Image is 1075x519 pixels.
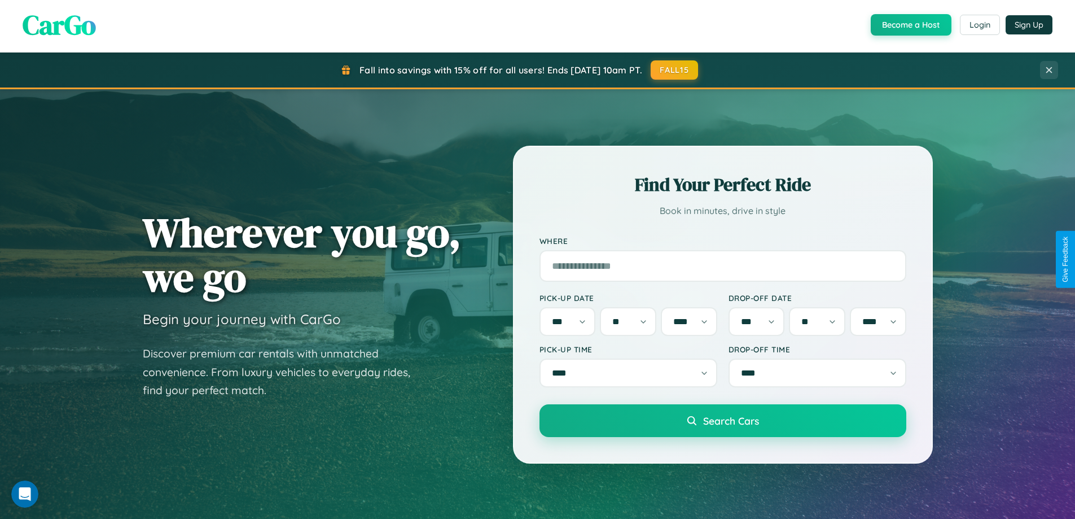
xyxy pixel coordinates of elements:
span: Search Cars [703,415,759,427]
button: Login [960,15,1000,35]
iframe: Intercom live chat [11,481,38,508]
button: Become a Host [871,14,951,36]
label: Pick-up Time [539,344,717,354]
span: CarGo [23,6,96,43]
label: Where [539,236,906,246]
h3: Begin your journey with CarGo [143,311,341,328]
label: Drop-off Date [729,293,906,303]
label: Pick-up Date [539,293,717,303]
p: Discover premium car rentals with unmatched convenience. From luxury vehicles to everyday rides, ... [143,344,425,400]
span: Fall into savings with 15% off for all users! Ends [DATE] 10am PT. [359,64,642,76]
label: Drop-off Time [729,344,906,354]
button: FALL15 [651,60,698,80]
button: Search Cars [539,404,906,437]
button: Sign Up [1006,15,1052,34]
h1: Wherever you go, we go [143,210,461,299]
p: Book in minutes, drive in style [539,203,906,219]
h2: Find Your Perfect Ride [539,172,906,197]
div: Give Feedback [1061,237,1069,282]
